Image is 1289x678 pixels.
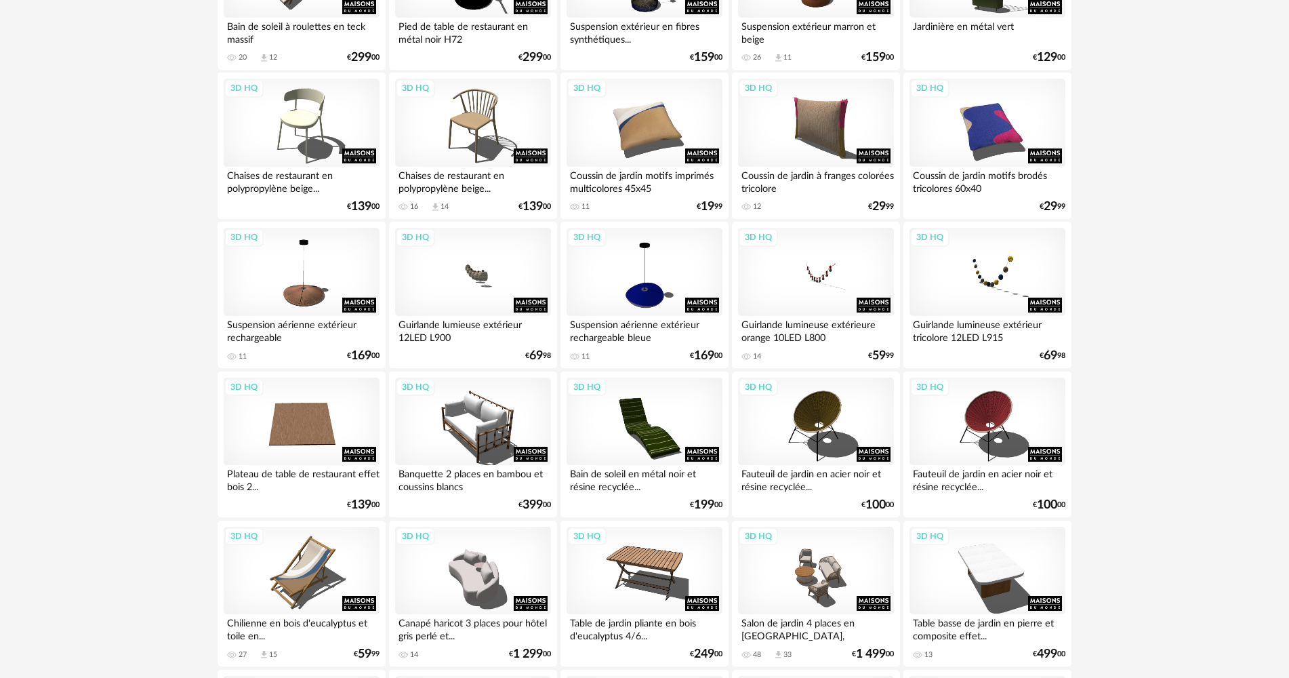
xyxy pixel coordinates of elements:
[690,351,722,361] div: € 00
[269,650,277,660] div: 15
[732,73,900,219] a: 3D HQ Coussin de jardin à franges colorées tricolore 12 €2999
[773,53,783,63] span: Download icon
[701,202,714,212] span: 19
[1037,53,1057,62] span: 129
[224,228,264,246] div: 3D HQ
[753,352,761,361] div: 14
[395,316,551,343] div: Guirlande lumieuse extérieur 12LED L900
[239,352,247,361] div: 11
[523,53,543,62] span: 299
[909,167,1065,194] div: Coussin de jardin motifs brodés tricolores 60x40
[1040,202,1065,212] div: € 99
[909,18,1065,45] div: Jardinière en métal vert
[694,650,714,659] span: 249
[395,614,551,641] div: Canapé haricot 3 places pour hôtel gris perlé et...
[224,316,380,343] div: Suspension aérienne extérieur rechargeable
[239,650,247,660] div: 27
[738,316,894,343] div: Guirlande lumineuse extérieure orange 10LED L800
[269,53,277,62] div: 12
[732,372,900,518] a: 3D HQ Fauteuil de jardin en acier noir et résine recyclée... €10000
[224,527,264,545] div: 3D HQ
[1040,351,1065,361] div: € 98
[259,53,269,63] span: Download icon
[396,378,435,396] div: 3D HQ
[753,650,761,660] div: 48
[354,650,380,659] div: € 99
[567,316,722,343] div: Suspension aérienne extérieur rechargeable bleue
[560,372,729,518] a: 3D HQ Bain de soleil en métal noir et résine recyclée... €19900
[694,500,714,510] span: 199
[690,500,722,510] div: € 00
[395,18,551,45] div: Pied de table de restaurant en métal noir H72
[690,650,722,659] div: € 00
[567,378,607,396] div: 3D HQ
[739,527,778,545] div: 3D HQ
[518,53,551,62] div: € 00
[856,650,886,659] span: 1 499
[259,650,269,660] span: Download icon
[868,202,894,212] div: € 99
[732,222,900,368] a: 3D HQ Guirlande lumineuse extérieure orange 10LED L800 14 €5999
[567,614,722,641] div: Table de jardin pliante en bois d'eucalyptus 4/6...
[525,351,551,361] div: € 98
[430,202,441,212] span: Download icon
[903,521,1071,667] a: 3D HQ Table basse de jardin en pierre et composite effet... 13 €49900
[924,650,933,660] div: 13
[909,316,1065,343] div: Guirlande lumineuse extérieur tricolore 12LED L915
[513,650,543,659] span: 1 299
[567,465,722,492] div: Bain de soleil en métal noir et résine recyclée...
[732,521,900,667] a: 3D HQ Salon de jardin 4 places en [GEOGRAPHIC_DATA], [GEOGRAPHIC_DATA]... 48 Download icon 33 €1 ...
[441,202,449,212] div: 14
[567,527,607,545] div: 3D HQ
[903,222,1071,368] a: 3D HQ Guirlande lumineuse extérieur tricolore 12LED L915 €6998
[358,650,371,659] span: 59
[395,167,551,194] div: Chaises de restaurant en polypropylène beige...
[865,53,886,62] span: 159
[872,351,886,361] span: 59
[753,53,761,62] div: 26
[389,372,557,518] a: 3D HQ Banquette 2 places en bambou et coussins blancs €39900
[389,73,557,219] a: 3D HQ Chaises de restaurant en polypropylène beige... 16 Download icon 14 €13900
[1033,650,1065,659] div: € 00
[523,202,543,212] span: 139
[1037,500,1057,510] span: 100
[218,222,386,368] a: 3D HQ Suspension aérienne extérieur rechargeable 11 €16900
[910,378,949,396] div: 3D HQ
[567,18,722,45] div: Suspension extérieur en fibres synthétiques...
[697,202,722,212] div: € 99
[523,500,543,510] span: 399
[410,202,418,212] div: 16
[224,614,380,641] div: Chilienne en bois d'eucalyptus et toile en...
[396,527,435,545] div: 3D HQ
[910,527,949,545] div: 3D HQ
[347,351,380,361] div: € 00
[560,222,729,368] a: 3D HQ Suspension aérienne extérieur rechargeable bleue 11 €16900
[239,53,247,62] div: 20
[389,222,557,368] a: 3D HQ Guirlande lumieuse extérieur 12LED L900 €6998
[738,465,894,492] div: Fauteuil de jardin en acier noir et résine recyclée...
[224,465,380,492] div: Plateau de table de restaurant effet bois 2...
[872,202,886,212] span: 29
[861,500,894,510] div: € 00
[218,372,386,518] a: 3D HQ Plateau de table de restaurant effet bois 2... €13900
[861,53,894,62] div: € 00
[739,378,778,396] div: 3D HQ
[509,650,551,659] div: € 00
[347,202,380,212] div: € 00
[753,202,761,212] div: 12
[738,167,894,194] div: Coussin de jardin à franges colorées tricolore
[347,53,380,62] div: € 00
[581,202,590,212] div: 11
[1033,53,1065,62] div: € 00
[694,351,714,361] span: 169
[783,650,792,660] div: 33
[868,351,894,361] div: € 99
[739,79,778,97] div: 3D HQ
[910,79,949,97] div: 3D HQ
[903,372,1071,518] a: 3D HQ Fauteuil de jardin en acier noir et résine recyclée... €10000
[903,73,1071,219] a: 3D HQ Coussin de jardin motifs brodés tricolores 60x40 €2999
[567,167,722,194] div: Coussin de jardin motifs imprimés multicolores 45x45
[396,228,435,246] div: 3D HQ
[224,18,380,45] div: Bain de soleil à roulettes en teck massif
[739,228,778,246] div: 3D HQ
